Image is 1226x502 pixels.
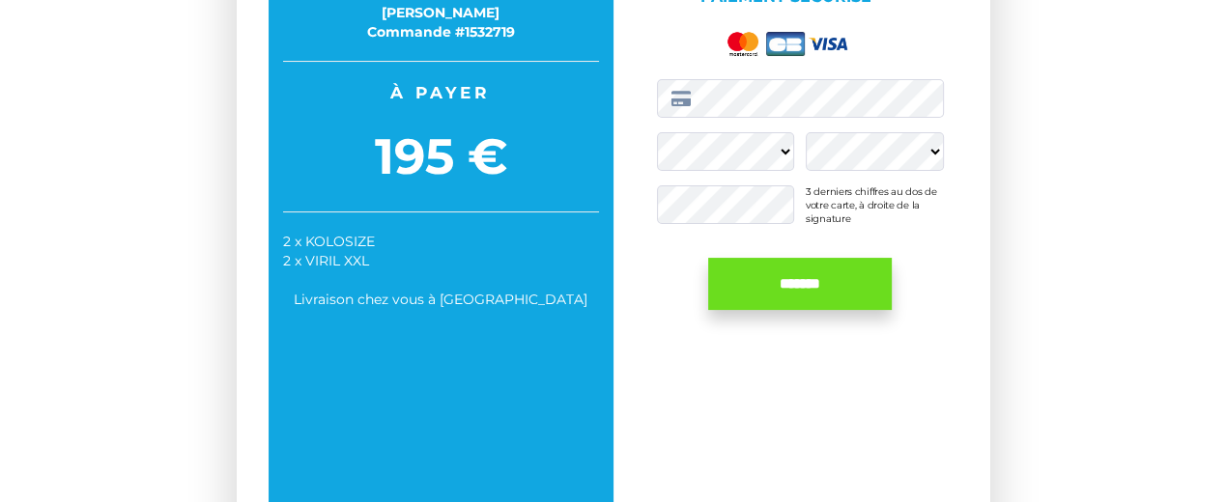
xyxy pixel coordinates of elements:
[283,22,599,42] div: Commande #1532719
[766,32,805,56] img: cb.png
[283,81,599,104] span: À payer
[724,28,762,60] img: mastercard.png
[283,3,599,22] div: [PERSON_NAME]
[283,290,599,309] div: Livraison chez vous à [GEOGRAPHIC_DATA]
[283,122,599,192] span: 195 €
[283,232,599,270] div: 2 x KOLOSIZE 2 x VIRIL XXL
[809,38,847,50] img: visa.png
[806,185,944,224] div: 3 derniers chiffres au dos de votre carte, à droite de la signature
